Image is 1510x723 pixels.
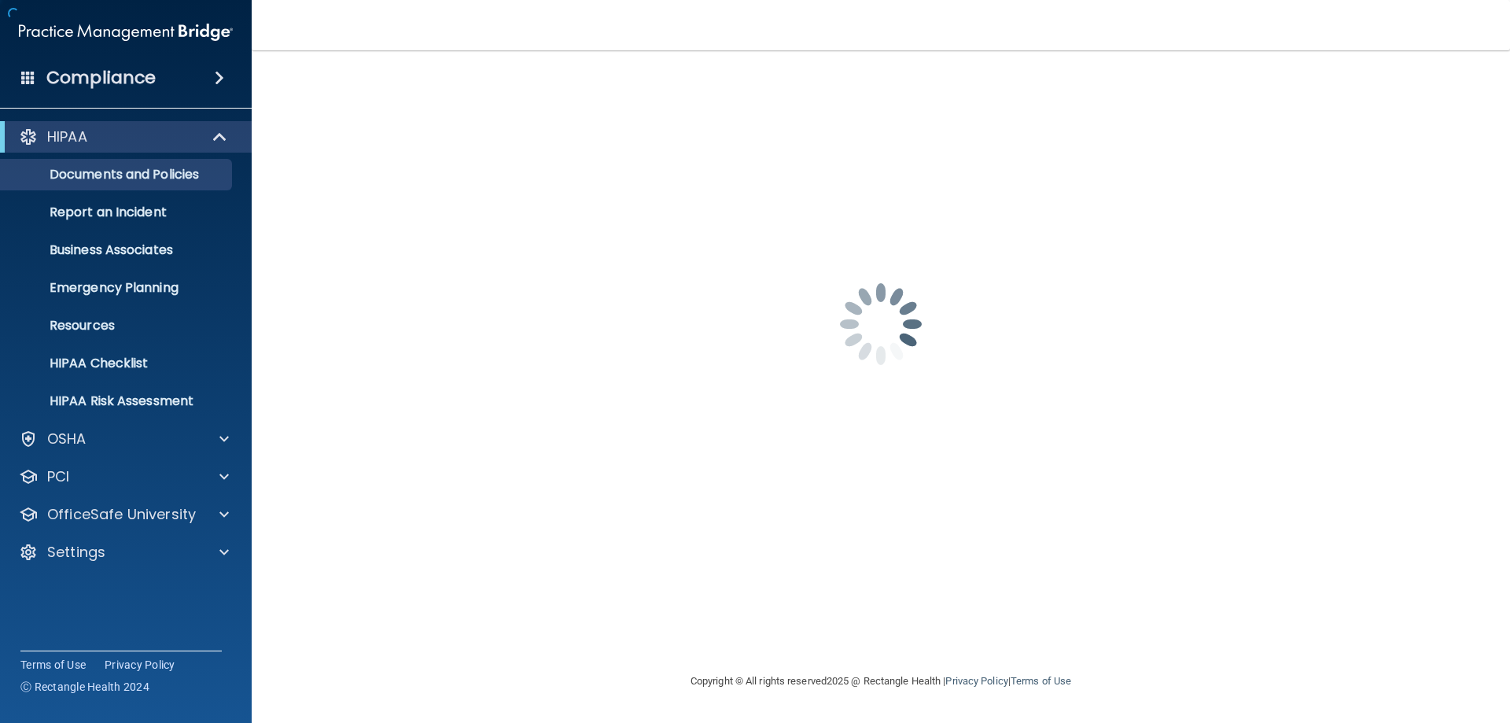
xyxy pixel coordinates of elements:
[47,467,69,486] p: PCI
[945,675,1007,687] a: Privacy Policy
[1011,675,1071,687] a: Terms of Use
[47,430,87,448] p: OSHA
[10,356,225,371] p: HIPAA Checklist
[1238,611,1491,674] iframe: Drift Widget Chat Controller
[10,242,225,258] p: Business Associates
[10,280,225,296] p: Emergency Planning
[19,17,233,48] img: PMB logo
[20,657,86,673] a: Terms of Use
[46,67,156,89] h4: Compliance
[10,205,225,220] p: Report an Incident
[47,543,105,562] p: Settings
[10,167,225,183] p: Documents and Policies
[10,318,225,334] p: Resources
[19,127,228,146] a: HIPAA
[105,657,175,673] a: Privacy Policy
[802,245,959,403] img: spinner.e123f6fc.gif
[47,505,196,524] p: OfficeSafe University
[10,393,225,409] p: HIPAA Risk Assessment
[19,543,229,562] a: Settings
[19,430,229,448] a: OSHA
[19,467,229,486] a: PCI
[47,127,87,146] p: HIPAA
[19,505,229,524] a: OfficeSafe University
[20,679,149,695] span: Ⓒ Rectangle Health 2024
[594,656,1168,706] div: Copyright © All rights reserved 2025 @ Rectangle Health | |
